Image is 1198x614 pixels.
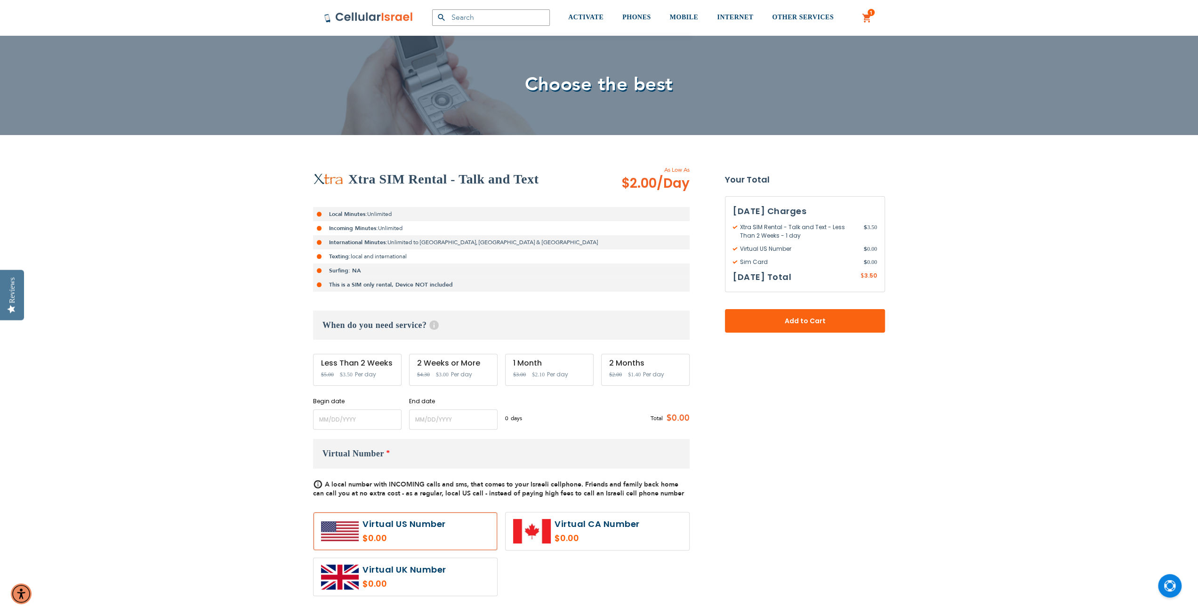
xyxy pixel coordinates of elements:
[622,14,651,21] span: PHONES
[532,371,545,378] span: $2.10
[329,224,378,232] strong: Incoming Minutes:
[324,12,413,23] img: Cellular Israel Logo
[432,9,550,26] input: Search
[451,370,472,379] span: Per day
[864,258,877,266] span: 0.00
[725,173,885,187] strong: Your Total
[409,409,498,430] input: MM/DD/YYYY
[417,359,490,367] div: 2 Weeks or More
[864,245,867,253] span: $
[313,207,690,221] li: Unlimited
[313,480,684,498] span: A local number with INCOMING calls and sms, that comes to your Israeli cellphone. Friends and fam...
[596,166,690,174] span: As Low As
[869,9,873,16] span: 1
[725,309,885,333] button: Add to Cart
[436,371,449,378] span: $3.00
[568,14,603,21] span: ACTIVATE
[756,316,854,326] span: Add to Cart
[505,414,511,423] span: 0
[862,13,872,24] a: 1
[513,359,586,367] div: 1 Month
[733,223,864,240] span: Xtra SIM Rental - Talk and Text - Less Than 2 Weeks - 1 day
[329,253,351,260] strong: Texting:
[733,204,877,218] h3: [DATE] Charges
[864,223,877,240] span: 3.50
[733,245,864,253] span: Virtual US Number
[670,14,699,21] span: MOBILE
[321,359,394,367] div: Less Than 2 Weeks
[609,359,682,367] div: 2 Months
[643,370,664,379] span: Per day
[772,14,834,21] span: OTHER SERVICES
[348,170,539,189] h2: Xtra SIM Rental - Talk and Text
[513,371,526,378] span: $3.00
[329,239,387,246] strong: International Minutes:
[321,371,334,378] span: $5.00
[525,72,673,97] span: Choose the best
[417,371,430,378] span: $4.30
[864,258,867,266] span: $
[329,210,367,218] strong: Local Minutes:
[313,249,690,263] li: local and international
[609,371,622,378] span: $2.00
[313,311,690,340] h3: When do you need service?
[313,235,690,249] li: Unlimited to [GEOGRAPHIC_DATA], [GEOGRAPHIC_DATA] & [GEOGRAPHIC_DATA]
[860,272,864,280] span: $
[355,370,376,379] span: Per day
[322,449,384,458] span: Virtual Number
[864,271,877,279] span: 3.50
[733,270,791,284] h3: [DATE] Total
[329,281,453,288] strong: This is a SIM only rental, Device NOT included
[429,320,439,330] span: Help
[651,414,663,423] span: Total
[409,397,498,406] label: End date
[663,411,690,425] span: $0.00
[313,173,344,185] img: Xtra SIM Rental - Talk and Text
[8,277,16,303] div: Reviews
[329,267,361,274] strong: Surfing: NA
[628,371,641,378] span: $1.40
[621,174,690,193] span: $2.00
[313,397,402,406] label: Begin date
[340,371,353,378] span: $3.50
[547,370,568,379] span: Per day
[657,174,690,193] span: /Day
[511,414,522,423] span: days
[313,409,402,430] input: MM/DD/YYYY
[313,221,690,235] li: Unlimited
[733,258,864,266] span: Sim Card
[864,223,867,231] span: $
[11,583,32,604] div: Accessibility Menu
[717,14,753,21] span: INTERNET
[864,245,877,253] span: 0.00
